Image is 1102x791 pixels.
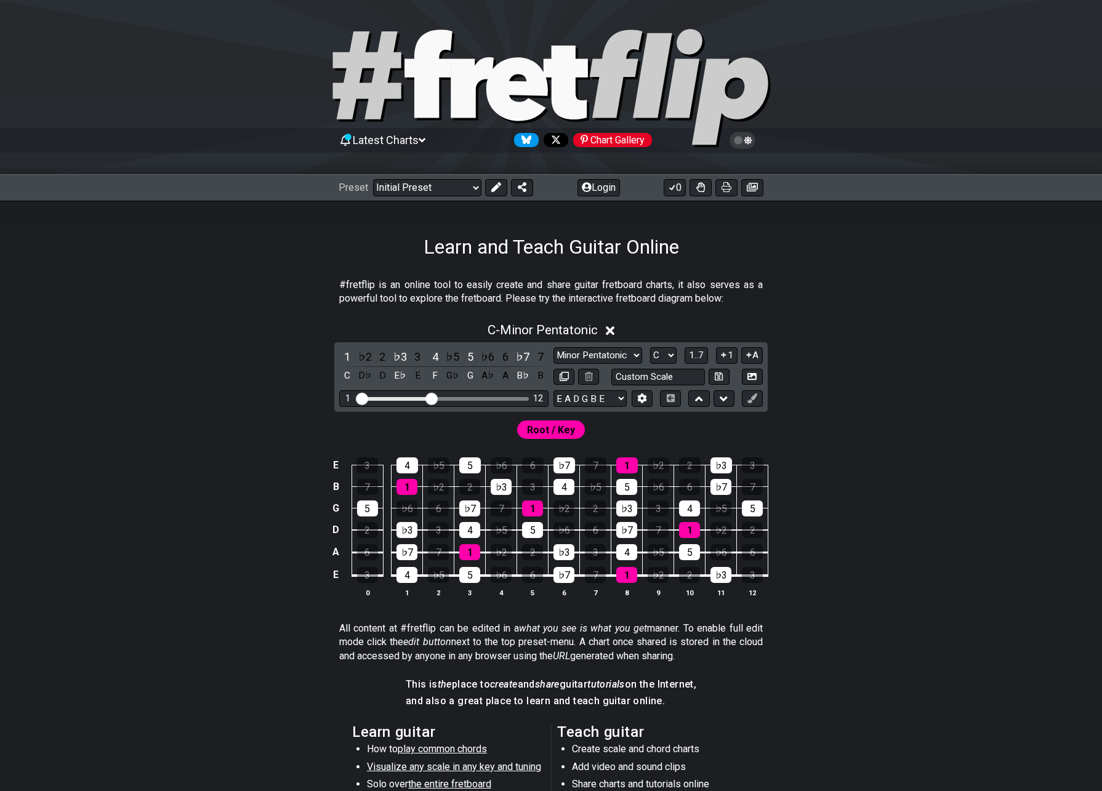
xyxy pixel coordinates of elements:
div: ♭5 [585,479,606,495]
div: 7 [648,522,669,538]
div: 2 [522,544,543,560]
em: what you see is what you get [519,622,648,634]
button: 1..7 [685,347,708,364]
div: 3 [742,457,763,473]
em: the [438,678,452,690]
div: 5 [742,500,763,516]
button: 1 [716,347,737,364]
div: 1 [345,393,350,404]
div: toggle scale degree [515,348,531,365]
th: 3 [454,586,486,599]
th: 5 [517,586,549,599]
div: 3 [357,567,378,583]
button: Toggle Dexterity for all fretkits [690,179,712,196]
div: ♭6 [396,500,417,516]
div: toggle scale degree [427,348,443,365]
div: 6 [357,544,378,560]
div: ♭3 [491,479,512,495]
select: Tonic/Root [650,347,677,364]
a: #fretflip at Pinterest [568,133,652,147]
div: ♭3 [710,567,731,583]
div: ♭2 [428,479,449,495]
div: 6 [522,457,544,473]
div: 4 [459,522,480,538]
div: Visible fret range [339,390,549,407]
div: 7 [585,457,606,473]
button: First click edit preset to enable marker editing [742,390,763,407]
div: 4 [616,544,637,560]
span: Visualize any scale in any key and tuning [367,761,541,773]
div: ♭7 [459,500,480,516]
p: #fretflip is an online tool to easily create and share guitar fretboard charts, it also serves as... [339,278,763,306]
td: E [329,455,344,476]
div: toggle scale degree [357,348,373,365]
li: Create scale and chord charts [572,742,747,760]
div: ♭6 [648,479,669,495]
div: toggle scale degree [533,348,549,365]
a: Follow #fretflip at X [539,133,568,147]
button: Create Image [742,369,763,385]
div: 5 [616,479,637,495]
div: toggle scale degree [497,348,513,365]
span: Preset [339,182,368,193]
div: 12 [533,393,543,404]
th: 11 [706,586,737,599]
div: toggle pitch class [480,367,496,384]
button: Create image [741,179,763,196]
div: 1 [522,500,543,516]
th: 9 [643,586,674,599]
div: 5 [522,522,543,538]
span: 1..7 [689,350,704,361]
th: 8 [611,586,643,599]
div: 7 [428,544,449,560]
span: play common chords [398,743,487,755]
span: the entire fretboard [408,778,491,790]
div: 6 [585,522,606,538]
em: share [535,678,560,690]
div: 3 [356,457,378,473]
div: ♭3 [553,544,574,560]
th: 12 [737,586,768,599]
div: 2 [585,500,606,516]
h2: Teach guitar [557,725,750,739]
div: 6 [428,500,449,516]
div: 5 [679,544,700,560]
div: ♭5 [428,567,449,583]
div: ♭2 [648,457,669,473]
div: 7 [742,479,763,495]
div: 1 [616,457,638,473]
div: toggle pitch class [533,367,549,384]
div: 3 [428,522,449,538]
div: toggle scale degree [374,348,390,365]
div: toggle pitch class [497,367,513,384]
button: Toggle horizontal chord view [660,390,681,407]
div: toggle pitch class [427,367,443,384]
div: ♭5 [710,500,731,516]
em: tutorials [587,678,625,690]
div: toggle pitch class [357,367,373,384]
div: ♭6 [491,457,512,473]
td: B [329,476,344,497]
div: 7 [491,500,512,516]
p: All content at #fretflip can be edited in a manner. To enable full edit mode click the next to th... [339,622,763,663]
div: ♭2 [491,544,512,560]
button: Delete [578,369,599,385]
button: Share Preset [511,179,533,196]
div: ♭5 [648,544,669,560]
td: D [329,519,344,541]
div: ♭5 [491,522,512,538]
button: Move down [714,390,734,407]
div: toggle pitch class [515,367,531,384]
h4: and also a great place to learn and teach guitar online. [406,694,696,708]
th: 1 [392,586,423,599]
button: Store user defined scale [709,369,730,385]
div: ♭7 [710,479,731,495]
th: 7 [580,586,611,599]
span: Toggle light / dark theme [736,135,750,146]
div: 4 [553,479,574,495]
div: ♭5 [428,457,449,473]
div: 6 [742,544,763,560]
div: toggle scale degree [409,348,425,365]
th: 10 [674,586,706,599]
div: 2 [679,457,701,473]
